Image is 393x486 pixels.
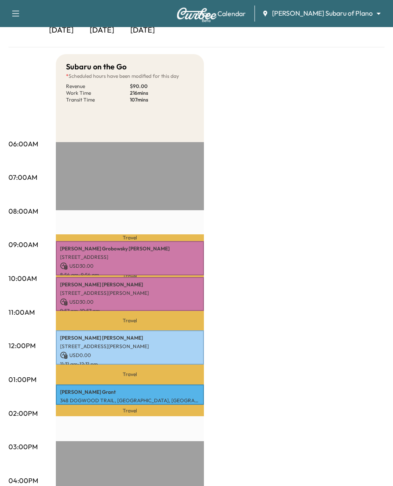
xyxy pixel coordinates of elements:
div: [DATE] [41,21,82,40]
p: [PERSON_NAME] [PERSON_NAME] [60,281,200,288]
p: 107 mins [130,96,194,103]
p: Travel [56,234,204,241]
p: 04:00PM [8,475,38,486]
p: USD 30.00 [60,262,200,270]
h5: Subaru on the Go [66,61,126,73]
p: 12:00PM [8,340,36,351]
p: $ 90.00 [130,83,194,90]
p: 9:57 am - 10:57 am [60,308,200,314]
p: 02:00PM [8,408,38,418]
p: 01:00PM [8,374,36,384]
p: 11:00AM [8,307,35,317]
p: 8:54 am - 9:54 am [60,272,200,278]
p: [STREET_ADDRESS] [60,254,200,261]
p: Scheduled hours have been modified for this day [66,73,194,80]
p: Travel [56,275,204,277]
p: Revenue [66,83,130,90]
p: [STREET_ADDRESS][PERSON_NAME] [60,343,200,350]
p: Travel [56,365,204,384]
img: Curbee Logo [176,8,217,19]
span: [PERSON_NAME] Subaru of Plano [272,8,373,18]
p: 06:00AM [8,139,38,149]
p: [STREET_ADDRESS][PERSON_NAME] [60,290,200,297]
p: USD 30.00 [60,298,200,306]
p: Transit Time [66,96,130,103]
p: Travel [56,311,204,330]
p: 07:00AM [8,172,37,182]
p: [PERSON_NAME] Grant [60,389,200,395]
p: Travel [56,405,204,416]
p: 348 DOGWOOD TRAIL, [GEOGRAPHIC_DATA], [GEOGRAPHIC_DATA], [GEOGRAPHIC_DATA] [60,397,200,404]
p: 11:31 am - 12:31 pm [60,361,200,368]
p: 10:00AM [8,273,37,283]
p: [PERSON_NAME] [PERSON_NAME] [60,335,200,341]
p: 08:00AM [8,206,38,216]
a: Calendar [217,8,246,19]
p: 216 mins [130,90,194,96]
p: 09:00AM [8,239,38,250]
div: Beta [202,17,211,24]
a: MapBeta [198,8,211,19]
div: [DATE] [82,21,122,40]
p: USD 0.00 [60,351,200,359]
div: [DATE] [122,21,163,40]
p: [PERSON_NAME] Grobowsky [PERSON_NAME] [60,245,200,252]
p: Work Time [66,90,130,96]
p: 03:00PM [8,442,38,452]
